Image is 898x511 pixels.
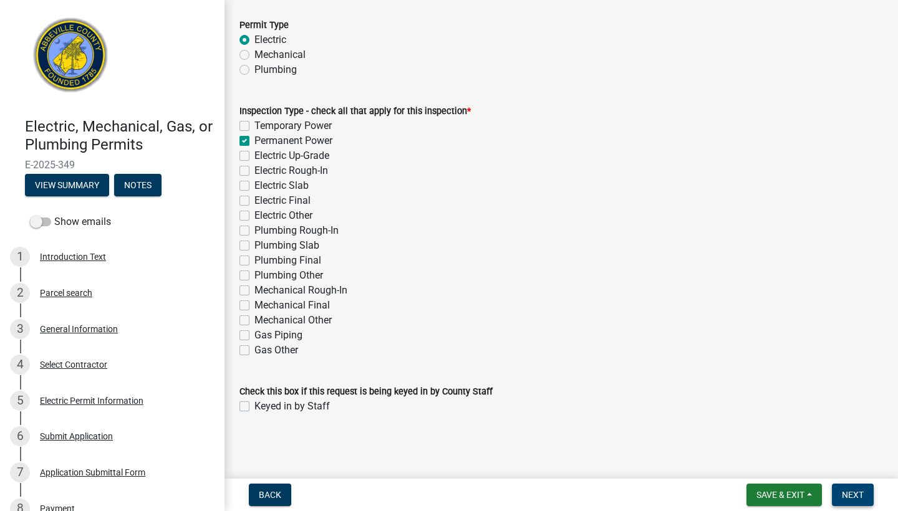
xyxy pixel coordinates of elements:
div: Select Contractor [40,360,107,369]
label: Electric Slab [254,178,309,193]
button: Save & Exit [746,484,822,506]
label: Keyed in by Staff [254,399,330,414]
h4: Electric, Mechanical, Gas, or Plumbing Permits [25,118,215,154]
div: 6 [10,426,30,446]
label: Mechanical Final [254,298,330,313]
label: Plumbing Rough-In [254,223,339,238]
label: Inspection Type - check all that apply for this inspection [239,107,471,116]
div: Application Submittal Form [40,468,145,477]
span: Save & Exit [756,490,804,500]
div: Electric Permit Information [40,396,143,405]
label: Electric Final [254,193,311,208]
span: Next [842,490,864,500]
label: Check this box if this request is being keyed in by County Staff [239,388,493,396]
label: Permanent Power [254,133,332,148]
div: Introduction Text [40,252,106,261]
button: Notes [114,174,162,196]
button: View Summary [25,174,109,196]
div: 5 [10,391,30,411]
div: 1 [10,247,30,267]
div: Submit Application [40,432,113,441]
wm-modal-confirm: Summary [25,181,109,191]
label: Temporary Power [254,118,332,133]
label: Electric Up-Grade [254,148,329,163]
label: Plumbing Slab [254,238,319,253]
label: Plumbing Other [254,268,323,283]
span: E-2025-349 [25,159,200,171]
label: Mechanical Rough-In [254,283,347,298]
wm-modal-confirm: Notes [114,181,162,191]
label: Plumbing Final [254,253,321,268]
div: General Information [40,325,118,333]
label: Electric Other [254,208,312,223]
label: Gas Other [254,343,298,358]
button: Next [832,484,874,506]
label: Mechanical [254,47,306,62]
label: Electric [254,32,286,47]
div: Parcel search [40,289,92,297]
div: 2 [10,283,30,303]
button: Back [249,484,291,506]
span: Back [259,490,281,500]
label: Electric Rough-In [254,163,328,178]
label: Show emails [30,214,111,229]
label: Mechanical Other [254,313,332,328]
div: 7 [10,462,30,482]
label: Gas Piping [254,328,302,343]
div: 3 [10,319,30,339]
img: Abbeville County, South Carolina [25,13,117,105]
div: 4 [10,355,30,375]
label: Permit Type [239,21,289,30]
label: Plumbing [254,62,297,77]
